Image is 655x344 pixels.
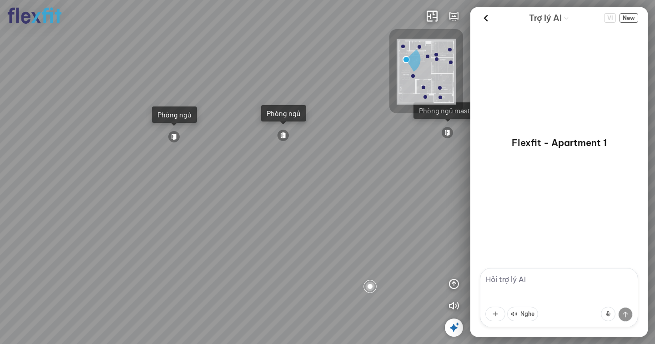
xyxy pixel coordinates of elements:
[620,13,638,23] span: New
[529,12,562,25] span: Trợ lý AI
[529,11,569,25] div: AI Guide options
[604,13,616,23] span: VI
[157,110,191,119] div: Phòng ngủ
[620,13,638,23] button: New Chat
[507,307,538,321] button: Nghe
[397,39,456,105] img: Flexfit_Apt1_M__JKL4XAWR2ATG.png
[267,109,301,118] div: Phòng ngủ
[604,13,616,23] button: Change language
[7,7,62,24] img: logo
[512,137,607,149] p: Flexfit - Apartment 1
